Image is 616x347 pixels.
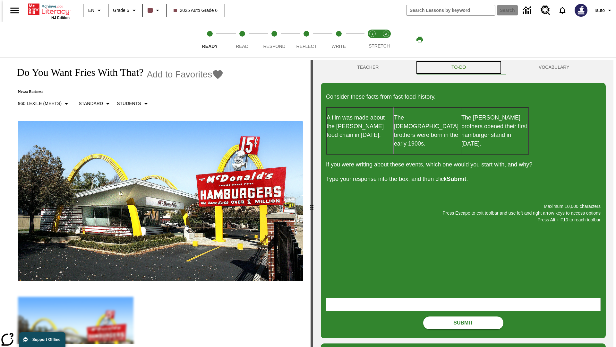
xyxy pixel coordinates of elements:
[406,5,495,15] input: search field
[447,176,466,182] strong: Submit
[423,316,503,329] button: Submit
[10,67,143,78] h1: Do You Want Fries With That?
[321,60,606,75] div: Instructional Panel Tabs
[575,4,587,17] img: Avatar
[326,203,601,210] p: Maximum 10,000 characters
[288,22,325,57] button: Reflect step 4 of 5
[394,113,461,148] p: The [DEMOGRAPHIC_DATA] brothers were born in the early 1900s.
[363,22,382,57] button: Stretch Read step 1 of 2
[554,2,571,19] a: Notifications
[263,44,285,49] span: Respond
[32,337,60,342] span: Support Offline
[321,60,415,75] button: Teacher
[313,60,613,347] div: activity
[88,7,94,14] span: EN
[79,100,103,107] p: Standard
[326,93,601,101] p: Consider these facts from fast-food history.
[256,22,293,57] button: Respond step 3 of 5
[296,44,317,49] span: Reflect
[117,100,141,107] p: Students
[147,69,224,80] button: Add to Favorites - Do You Want Fries With That?
[326,160,601,169] p: If you were writing about these events, which one would you start with, and why?
[372,32,373,35] text: 1
[537,2,554,19] a: Resource Center, Will open in new tab
[236,44,248,49] span: Read
[502,60,606,75] button: VOCABULARY
[591,4,616,16] button: Profile/Settings
[326,210,601,217] p: Press Escape to exit toolbar and use left and right arrow keys to access options
[326,175,601,183] p: Type your response into the box, and then click .
[571,2,591,19] button: Select a new avatar
[311,60,313,347] div: Press Enter or Spacebar and then press right and left arrow keys to move the slider
[10,89,224,94] p: News: Business
[147,69,212,80] span: Add to Favorites
[110,4,141,16] button: Grade: Grade 6, Select a grade
[51,16,70,20] span: NJ Edition
[223,22,261,57] button: Read step 2 of 5
[415,60,502,75] button: TO-DO
[320,22,357,57] button: Write step 5 of 5
[377,22,395,57] button: Stretch Respond step 2 of 2
[145,4,164,16] button: Class color is dark brown. Change class color
[594,7,605,14] span: Tauto
[326,217,601,223] p: Press Alt + F10 to reach toolbar
[385,32,387,35] text: 2
[461,113,528,148] p: The [PERSON_NAME] brothers opened their first hamburger stand in [DATE].
[3,60,311,344] div: reading
[85,4,106,16] button: Language: EN, Select a language
[18,121,303,281] img: One of the first McDonald's stores, with the iconic red sign and golden arches.
[19,332,65,347] button: Support Offline
[15,98,73,110] button: Select Lexile, 960 Lexile (Meets)
[331,44,346,49] span: Write
[327,113,393,139] p: A film was made about the [PERSON_NAME] food chain in [DATE].
[191,22,228,57] button: Ready step 1 of 5
[28,2,70,20] div: Home
[76,98,114,110] button: Scaffolds, Standard
[3,5,94,11] body: Maximum 10,000 characters Press Escape to exit toolbar and use left and right arrow keys to acces...
[114,98,152,110] button: Select Student
[174,7,218,14] span: 2025 Auto Grade 6
[519,2,537,19] a: Data Center
[113,7,129,14] span: Grade 6
[369,43,390,49] span: STRETCH
[18,100,62,107] p: 960 Lexile (Meets)
[202,44,218,49] span: Ready
[409,34,430,45] button: Print
[5,1,24,20] button: Open side menu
